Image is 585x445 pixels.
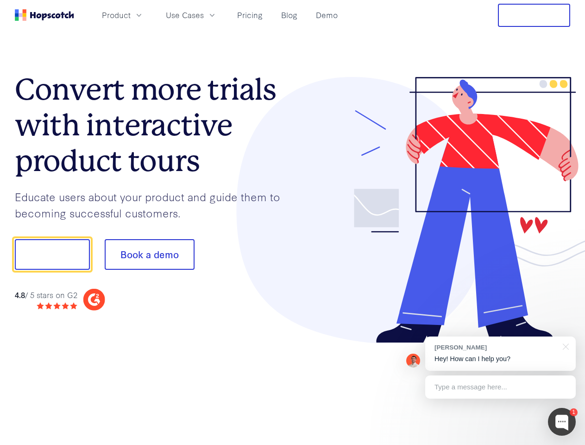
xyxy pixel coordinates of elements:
div: 1 [570,408,578,416]
h1: Convert more trials with interactive product tours [15,72,293,178]
span: Product [102,9,131,21]
div: / 5 stars on G2 [15,289,77,301]
a: Demo [312,7,341,23]
button: Free Trial [498,4,570,27]
span: Use Cases [166,9,204,21]
button: Product [96,7,149,23]
img: Mark Spera [406,354,420,368]
button: Show me! [15,239,90,270]
div: [PERSON_NAME] [434,343,557,352]
div: Type a message here... [425,375,576,399]
a: Pricing [233,7,266,23]
button: Use Cases [160,7,222,23]
button: Book a demo [105,239,195,270]
p: Hey! How can I help you? [434,354,566,364]
a: Blog [277,7,301,23]
a: Home [15,9,74,21]
p: Educate users about your product and guide them to becoming successful customers. [15,189,293,221]
strong: 4.8 [15,289,25,300]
